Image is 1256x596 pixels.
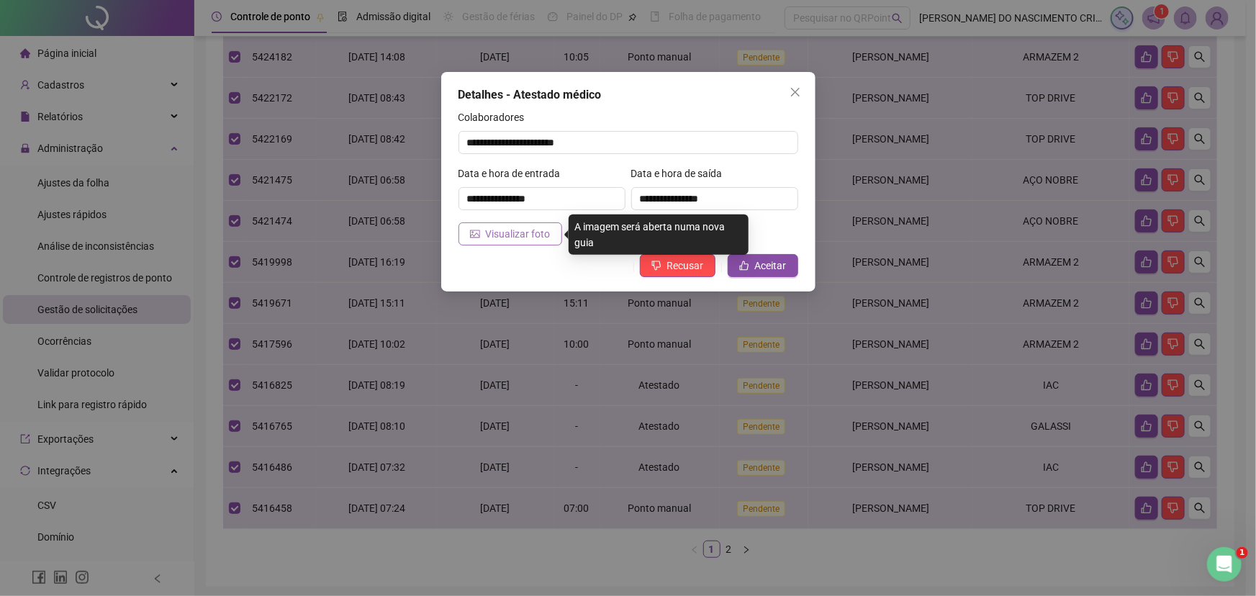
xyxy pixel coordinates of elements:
label: Data e hora de entrada [458,166,570,181]
span: close [790,86,801,98]
span: Aceitar [755,258,787,274]
div: Detalhes - Atestado médico [458,86,798,104]
button: Recusar [640,254,715,277]
label: Data e hora de saída [631,166,732,181]
button: Aceitar [728,254,798,277]
span: Visualizar foto [486,226,551,242]
div: A imagem será aberta numa nova guia [569,215,749,255]
button: Close [784,81,807,104]
span: like [739,261,749,271]
label: Colaboradores [458,109,534,125]
span: Recusar [667,258,704,274]
span: picture [470,229,480,239]
span: 1 [1237,547,1248,559]
iframe: Intercom live chat [1207,547,1242,582]
span: dislike [651,261,661,271]
button: Visualizar foto [458,222,562,245]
